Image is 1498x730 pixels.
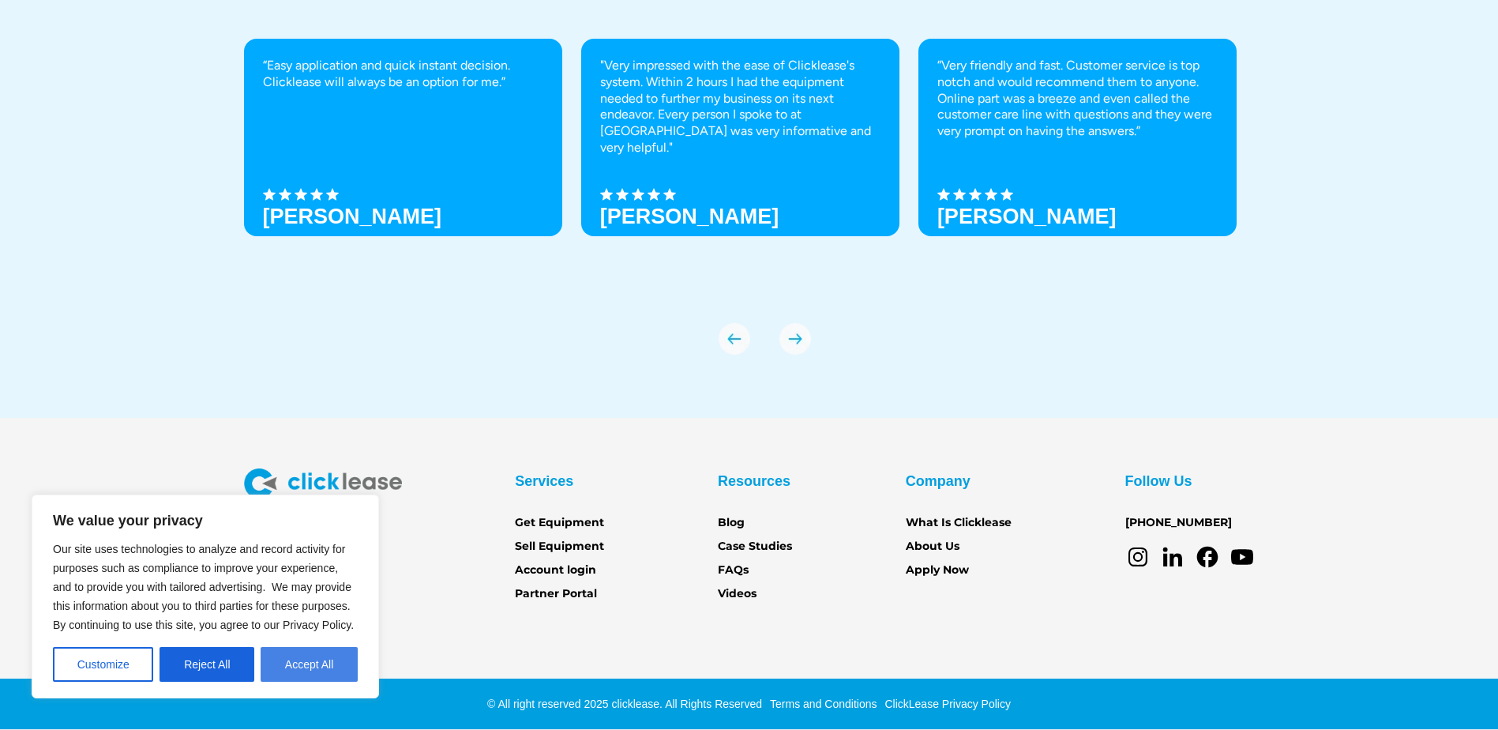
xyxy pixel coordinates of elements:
[326,188,339,201] img: Black star icon
[261,647,358,682] button: Accept All
[937,58,1218,140] p: “Very friendly and fast. Customer service is top notch and would recommend them to anyone. Online...
[244,468,402,499] img: Clicklease logo
[160,647,254,682] button: Reject All
[600,188,613,201] img: Black star icon
[600,58,880,156] p: "Very impressed with the ease of Clicklease's system. Within 2 hours I had the equipment needed t...
[263,58,543,91] p: “Easy application and quick instant decision. Clicklease will always be an option for me.”
[663,188,676,201] img: Black star icon
[515,538,604,555] a: Sell Equipment
[985,188,997,201] img: Black star icon
[310,188,323,201] img: Black star icon
[906,514,1012,532] a: What Is Clicklease
[515,585,597,603] a: Partner Portal
[766,698,877,710] a: Terms and Conditions
[906,538,959,555] a: About Us
[263,205,442,228] h3: [PERSON_NAME]
[279,188,291,201] img: Black star icon
[616,188,629,201] img: Black star icon
[53,511,358,530] p: We value your privacy
[953,188,966,201] img: Black star icon
[632,188,644,201] img: Black star icon
[718,562,749,579] a: FAQs
[648,188,660,201] img: Black star icon
[263,188,276,201] img: Black star icon
[779,323,811,355] img: arrow Icon
[1001,188,1013,201] img: Black star icon
[32,495,379,698] div: We value your privacy
[53,543,354,631] span: Our site uses technologies to analyze and record activity for purposes such as compliance to impr...
[1125,514,1232,532] a: [PHONE_NUMBER]
[918,39,1237,292] div: 3 of 8
[295,188,307,201] img: Black star icon
[515,468,573,494] div: Services
[880,698,1011,710] a: ClickLease Privacy Policy
[718,468,790,494] div: Resources
[515,514,604,532] a: Get Equipment
[719,323,750,355] img: arrow Icon
[581,39,899,292] div: 2 of 8
[718,514,745,532] a: Blog
[937,188,950,201] img: Black star icon
[1125,468,1192,494] div: Follow Us
[244,39,562,292] div: 1 of 8
[487,696,762,712] div: © All right reserved 2025 clicklease. All Rights Reserved
[244,39,1255,355] div: carousel
[906,468,971,494] div: Company
[779,323,811,355] div: next slide
[600,205,779,228] strong: [PERSON_NAME]
[719,323,750,355] div: previous slide
[937,205,1117,228] h3: [PERSON_NAME]
[515,562,596,579] a: Account login
[906,562,969,579] a: Apply Now
[53,647,153,682] button: Customize
[718,585,757,603] a: Videos
[969,188,982,201] img: Black star icon
[718,538,792,555] a: Case Studies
